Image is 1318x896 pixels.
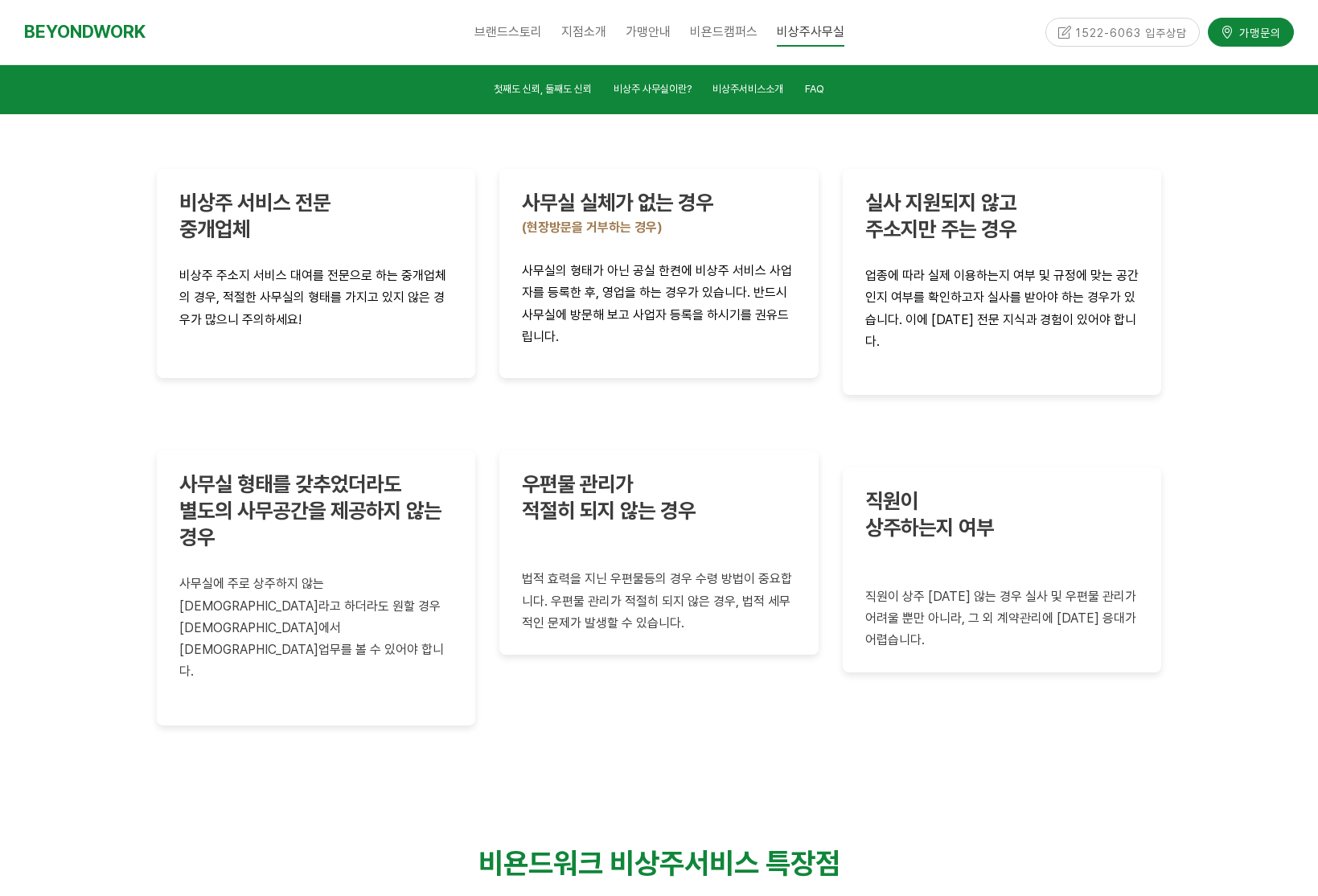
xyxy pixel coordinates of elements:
[465,12,552,52] a: 브랜드스토리
[179,471,401,496] strong: 사무실 형태를 갖추었더라도
[179,190,331,215] strong: 비상주 서비스 전문
[494,80,592,102] a: 첫째도 신뢰, 둘째도 신뢰
[561,24,606,39] span: 지점소개
[626,24,671,39] span: 가맹안내
[865,488,918,513] strong: 직원이
[179,498,441,549] strong: 별도의 사무공간을 제공하지 않는경우
[614,80,692,102] a: 비상주 사무실이란?
[24,17,146,47] a: BEYONDWORK
[865,589,1136,647] span: 직원이 상주 [DATE] 않는 경우 실사 및 우편물 관리가 어려울 뿐만 아니라, 그 외 계약관리에 [DATE] 응대가 어렵습니다.
[805,83,824,95] span: FAQ
[522,220,663,235] strong: (현장방문을 거부하는 경우)
[865,265,1139,352] p: 업종에 따라 실제 이용하는지 여부 및 규정에 맞는 공간인지 여부를 확인하고자 실사를 받아야 하는 경우가 있습니다. 이에 [DATE] 전문 지식과 경험이 있어야 합니다.
[767,12,854,52] a: 비상주사무실
[1208,18,1294,46] a: 가맹문의
[522,571,644,586] span: 법적 효력을 지닌 우편물
[712,83,783,95] span: 비상주서비스소개
[494,83,592,95] span: 첫째도 신뢰, 둘째도 신뢰
[474,24,542,39] span: 브랜드스토리
[805,80,824,102] a: FAQ
[552,12,616,52] a: 지점소개
[522,471,633,496] strong: 우편물 관리가
[478,846,840,881] strong: 비욘드워크 비상주서비스 특장점
[522,190,713,215] strong: 사무실 실체가 없는 경우
[179,265,454,331] p: 비상주 주소지 서비스 대여를 전문으로 하는 중개업체의 경우, 적절한 사무실의 형태를 가지고 있지 않은 경우가 많으니 주의하세요!
[777,18,844,47] span: 비상주사무실
[690,24,758,39] span: 비욘드캠퍼스
[179,216,250,241] strong: 중개업체
[614,83,692,95] span: 비상주 사무실이란?
[522,571,792,630] span: 등의 경우 수령 방법이 중요합니다. 우편물 관리가 적절히 되지 않은 경우, 법적 세무적인 문제가 발생할 수 있습니다.
[865,216,1016,241] strong: 주소지만 주는 경우
[865,515,994,540] strong: 상주하는지 여부
[712,80,783,102] a: 비상주서비스소개
[522,260,796,347] p: 사무실의 형태가 아닌 공실 한켠에 비상주 서비스 사업자를 등록한 후, 영업을 하는 경우가 있습니다. 반드시 사무실에 방문해 보고 사업자 등록을 하시기를 권유드립니다.
[1234,24,1281,40] span: 가맹문의
[680,12,767,52] a: 비욘드캠퍼스
[616,12,680,52] a: 가맹안내
[522,498,696,523] strong: 적절히 되지 않는 경우
[179,576,444,679] span: 사무실에 주로 상주하지 않는 [DEMOGRAPHIC_DATA]라고 하더라도 원할 경우 [DEMOGRAPHIC_DATA]에서 [DEMOGRAPHIC_DATA]업무를 볼 수 있어...
[865,190,1016,215] strong: 실사 지원되지 않고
